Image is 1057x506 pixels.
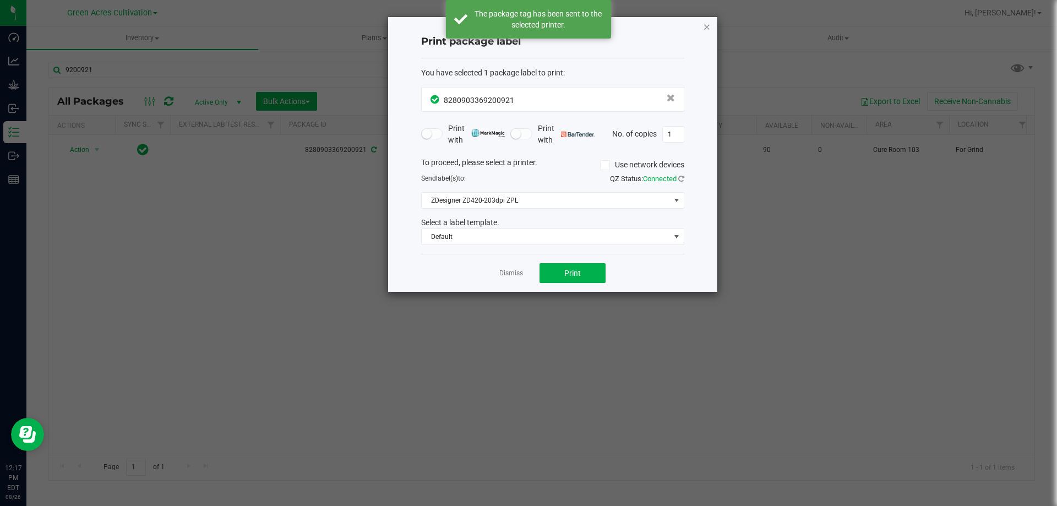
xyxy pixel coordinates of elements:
span: You have selected 1 package label to print [421,68,563,77]
div: The package tag has been sent to the selected printer. [473,8,603,30]
span: label(s) [436,175,458,182]
span: Print [564,269,581,278]
h4: Print package label [421,35,684,49]
iframe: Resource center [11,418,44,451]
span: ZDesigner ZD420-203dpi ZPL [422,193,670,208]
span: Send to: [421,175,466,182]
span: QZ Status: [610,175,684,183]
button: Print [540,263,606,283]
span: Print with [538,123,595,146]
span: Print with [448,123,505,146]
span: 8280903369200921 [444,96,514,105]
span: No. of copies [612,129,657,138]
div: To proceed, please select a printer. [413,157,693,173]
div: : [421,67,684,79]
label: Use network devices [600,159,684,171]
a: Dismiss [499,269,523,278]
span: Connected [643,175,677,183]
span: In Sync [431,94,441,105]
img: mark_magic_cybra.png [471,129,505,137]
img: bartender.png [561,132,595,137]
span: Default [422,229,670,244]
div: Select a label template. [413,217,693,228]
